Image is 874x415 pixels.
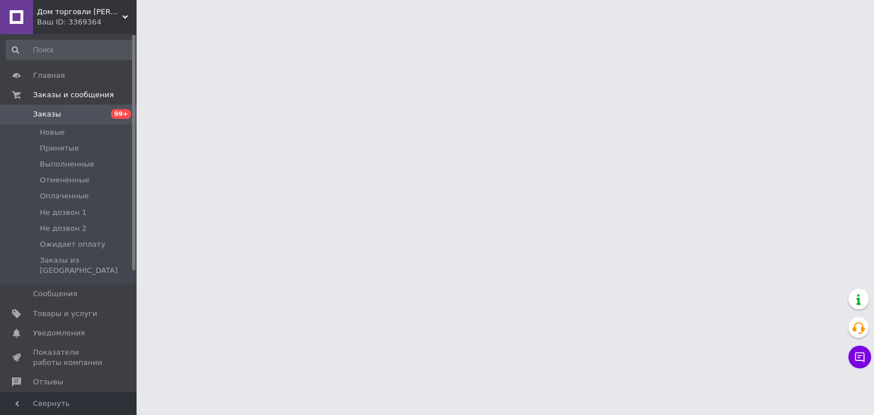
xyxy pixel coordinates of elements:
span: Не дозвон 1 [40,208,86,218]
span: Принятые [40,143,79,153]
span: Выполненные [40,159,94,169]
input: Поиск [6,40,134,60]
span: Сообщения [33,289,77,299]
span: Заказы [33,109,61,119]
div: Ваш ID: 3369364 [37,17,137,27]
span: Показатели работы компании [33,347,105,368]
span: 99+ [111,109,131,119]
span: Главная [33,70,65,81]
span: Отзывы [33,377,63,387]
span: Уведомления [33,328,85,338]
span: Отмененные [40,175,89,185]
span: Ожидает оплату [40,239,105,250]
span: Заказы из [GEOGRAPHIC_DATA] [40,255,133,276]
span: Не дозвон 2 [40,223,86,234]
button: Чат с покупателем [848,346,871,368]
span: Товары и услуги [33,309,97,319]
span: Новые [40,127,65,138]
span: Заказы и сообщения [33,90,114,100]
span: Дом торговли Feller [37,7,122,17]
span: Оплаченные [40,191,89,201]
